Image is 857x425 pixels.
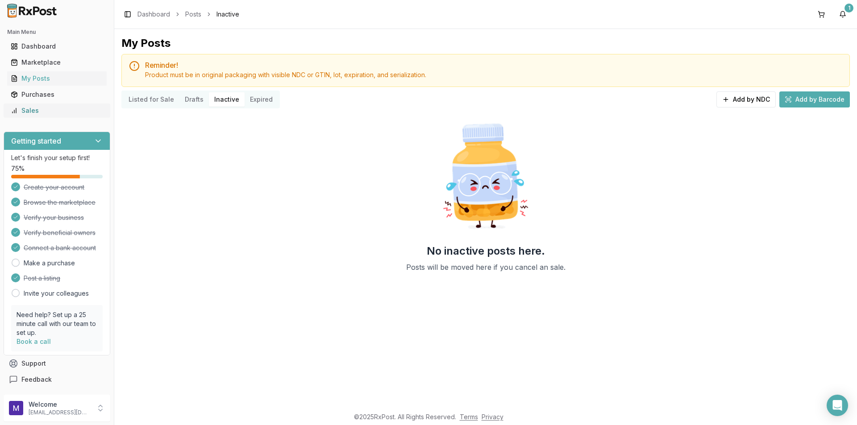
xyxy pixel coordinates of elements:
[7,70,107,87] a: My Posts
[24,213,84,222] span: Verify your business
[9,401,23,415] img: User avatar
[17,338,51,345] a: Book a call
[4,4,61,18] img: RxPost Logo
[4,371,110,388] button: Feedback
[209,92,245,107] button: Inactive
[121,36,171,50] div: My Posts
[11,106,103,115] div: Sales
[4,55,110,70] button: Marketplace
[245,92,278,107] button: Expired
[4,355,110,371] button: Support
[4,103,110,118] button: Sales
[145,62,842,69] h5: Reminder!
[7,38,107,54] a: Dashboard
[460,413,478,421] a: Terms
[11,74,103,83] div: My Posts
[24,198,96,207] span: Browse the marketplace
[11,42,103,51] div: Dashboard
[24,274,60,283] span: Post a listing
[11,90,103,99] div: Purchases
[24,228,96,237] span: Verify beneficial owners
[24,289,89,298] a: Invite your colleagues
[185,10,201,19] a: Posts
[179,92,209,107] button: Drafts
[11,136,61,146] h3: Getting started
[7,54,107,70] a: Marketplace
[24,259,75,268] a: Make a purchase
[779,91,850,107] button: Add by Barcode
[836,7,850,21] button: 1
[29,400,91,409] p: Welcome
[21,375,52,384] span: Feedback
[845,4,853,12] div: 1
[428,119,543,233] img: Sad Pill Bottle
[137,10,170,19] a: Dashboard
[4,87,110,102] button: Purchases
[4,39,110,54] button: Dashboard
[7,87,107,103] a: Purchases
[145,70,842,79] div: Product must be in original packaging with visible NDC or GTIN, lot, expiration, and serialization.
[17,310,97,337] p: Need help? Set up a 25 minute call with our team to set up.
[137,10,239,19] nav: breadcrumb
[482,413,503,421] a: Privacy
[427,244,545,258] h2: No inactive posts here.
[24,243,96,252] span: Connect a bank account
[24,183,84,192] span: Create your account
[11,153,103,162] p: Let's finish your setup first!
[29,409,91,416] p: [EMAIL_ADDRESS][DOMAIN_NAME]
[7,29,107,36] h2: Main Menu
[123,92,179,107] button: Listed for Sale
[4,71,110,86] button: My Posts
[11,58,103,67] div: Marketplace
[716,91,776,107] button: Add by NDC
[216,10,239,19] span: Inactive
[406,262,566,272] p: Posts will be moved here if you cancel an sale.
[11,164,25,173] span: 75 %
[7,103,107,119] a: Sales
[827,395,848,416] div: Open Intercom Messenger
